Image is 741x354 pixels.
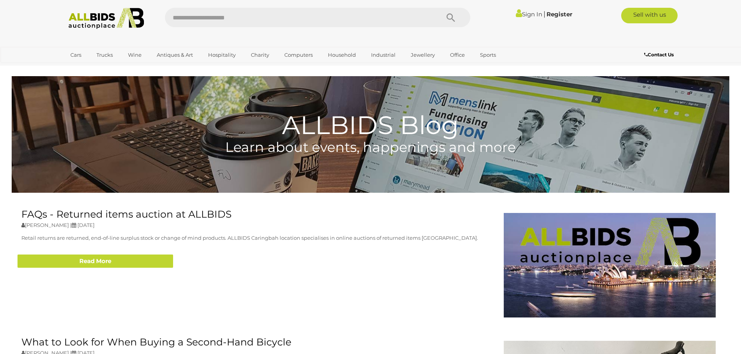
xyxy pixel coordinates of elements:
[65,49,86,61] a: Cars
[366,49,401,61] a: Industrial
[203,49,241,61] a: Hospitality
[516,10,542,18] a: Sign In
[18,337,484,348] h2: What to Look for When Buying a Second-Hand Bicycle
[18,255,173,268] a: Read More
[77,222,95,228] span: [DATE]
[279,49,318,61] a: Computers
[431,8,470,27] button: Search
[123,49,147,61] a: Wine
[445,49,470,61] a: Office
[644,51,676,59] a: Contact Us
[475,49,501,61] a: Sports
[152,49,198,61] a: Antiques & Art
[91,49,118,61] a: Trucks
[621,8,678,23] a: Sell with us
[18,209,484,220] h2: FAQs - Returned items auction at ALLBIDS
[323,49,361,61] a: Household
[12,140,729,155] h4: Learn about events, happenings and more
[18,218,95,228] span: [PERSON_NAME] |
[406,49,440,61] a: Jewellery
[12,76,729,139] h1: ALLBIDS Blog
[496,205,723,325] img: featured-Blog%20Image%20Retail%20Return%20Featured%20Image.jpg
[18,230,484,246] p: Retail returns are returned, end-of-line surplus stock or change of mind products. ALLBIDS Caring...
[543,10,545,18] span: |
[644,52,674,58] b: Contact Us
[547,10,572,18] a: Register
[64,8,149,29] img: Allbids.com.au
[246,49,274,61] a: Charity
[65,61,131,74] a: [GEOGRAPHIC_DATA]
